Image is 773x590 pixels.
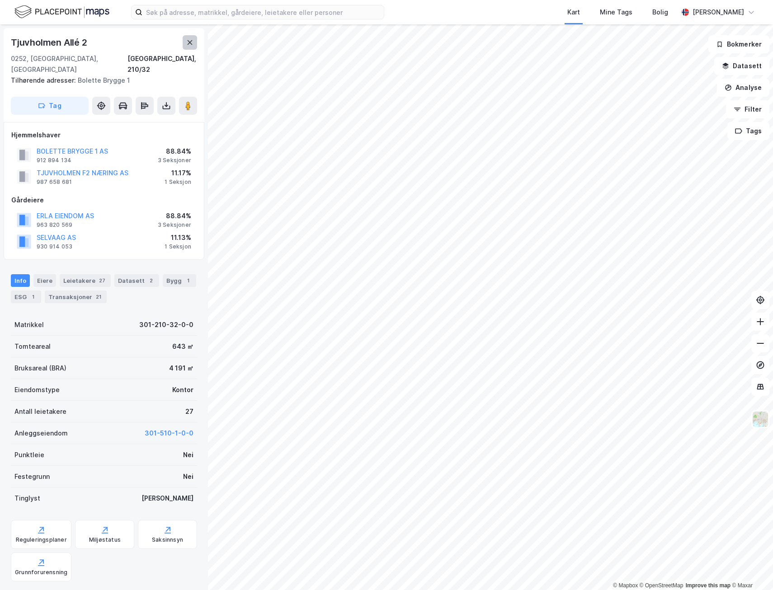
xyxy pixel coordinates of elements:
div: Bolig [652,7,668,18]
div: Punktleie [14,450,44,460]
input: Søk på adresse, matrikkel, gårdeiere, leietakere eller personer [142,5,384,19]
button: Datasett [714,57,769,75]
div: Info [11,274,30,287]
div: 88.84% [158,211,191,221]
button: Tags [727,122,769,140]
div: 1 Seksjon [165,243,191,250]
button: Tag [11,97,89,115]
div: Saksinnsyn [152,536,183,543]
div: [PERSON_NAME] [141,493,193,504]
div: 27 [185,406,193,417]
div: 1 [184,276,193,285]
a: OpenStreetMap [640,582,683,589]
div: Tjuvholmen Allé 2 [11,35,89,50]
div: Tinglyst [14,493,40,504]
div: Kontor [172,384,193,395]
div: Miljøstatus [89,536,121,543]
img: logo.f888ab2527a4732fd821a326f86c7f29.svg [14,4,109,20]
div: [PERSON_NAME] [693,7,744,18]
div: [GEOGRAPHIC_DATA], 210/32 [127,53,197,75]
div: 21 [94,292,103,301]
span: Tilhørende adresser: [11,76,78,84]
div: 987 658 681 [37,178,72,186]
div: Matrikkel [14,319,44,330]
button: Filter [726,100,769,118]
div: Festegrunn [14,471,50,482]
div: Antall leietakere [14,406,66,417]
a: Improve this map [686,582,731,589]
div: 1 [28,292,38,301]
div: 301-210-32-0-0 [139,319,193,330]
div: 4 191 ㎡ [169,363,193,374]
div: Transaksjoner [45,290,107,303]
div: 963 820 569 [37,221,72,229]
div: 643 ㎡ [172,341,193,352]
div: Hjemmelshaver [11,130,197,140]
div: 88.84% [158,146,191,157]
div: Anleggseiendom [14,428,68,439]
button: 301-510-1-0-0 [145,428,193,439]
div: 3 Seksjoner [158,157,191,164]
div: 1 Seksjon [165,178,191,186]
img: Z [752,411,769,428]
div: Bolette Brygge 1 [11,75,190,86]
div: Bygg [163,274,196,287]
div: Nei [183,471,193,482]
div: ESG [11,290,41,303]
div: Datasett [114,274,159,287]
div: 3 Seksjoner [158,221,191,229]
div: Eiere [33,274,56,287]
a: Mapbox [613,582,638,589]
div: Tomteareal [14,341,51,352]
div: Gårdeiere [11,195,197,206]
div: Eiendomstype [14,384,60,395]
div: Reguleringsplaner [16,536,67,543]
div: 27 [97,276,107,285]
div: Nei [183,450,193,460]
div: 0252, [GEOGRAPHIC_DATA], [GEOGRAPHIC_DATA] [11,53,127,75]
div: Mine Tags [600,7,632,18]
div: 11.13% [165,232,191,243]
div: Leietakere [60,274,111,287]
button: Bokmerker [708,35,769,53]
button: Analyse [717,79,769,97]
iframe: Chat Widget [728,547,773,590]
div: 11.17% [165,168,191,178]
div: 930 914 053 [37,243,72,250]
div: 912 894 134 [37,157,71,164]
div: Grunnforurensning [15,569,67,576]
div: Bruksareal (BRA) [14,363,66,374]
div: 2 [146,276,156,285]
div: Kart [567,7,580,18]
